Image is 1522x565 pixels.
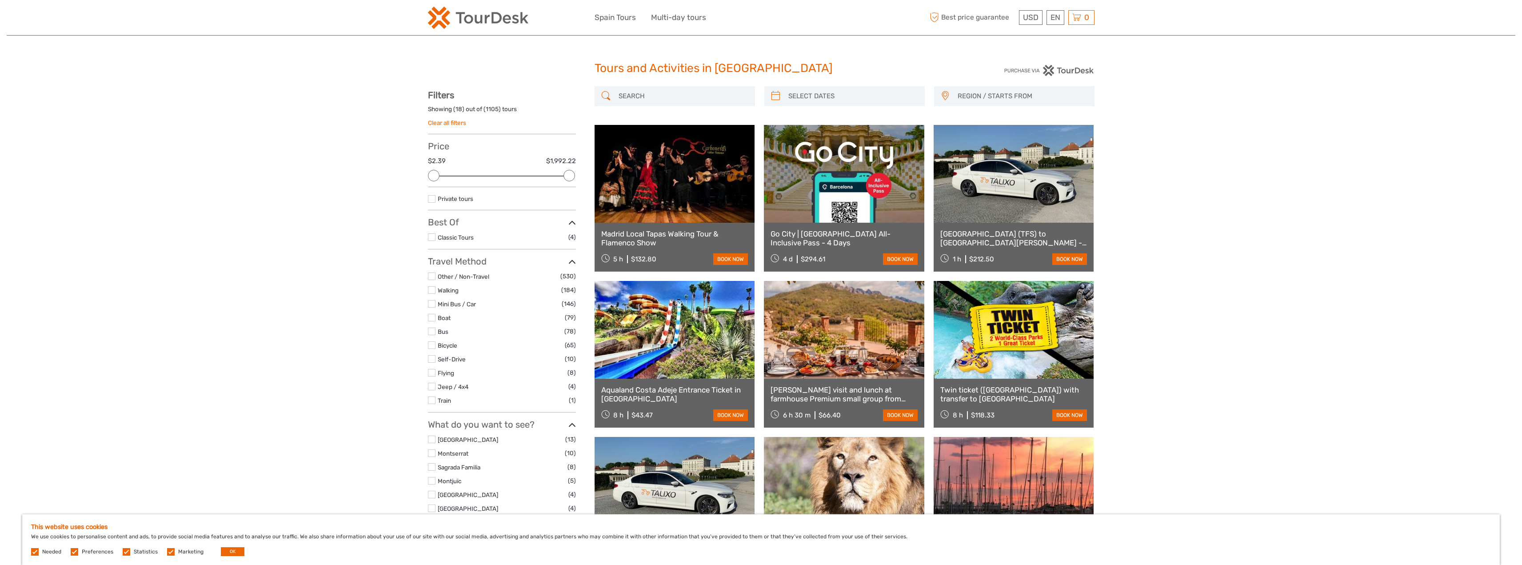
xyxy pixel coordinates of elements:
[785,88,920,104] input: SELECT DATES
[565,313,576,323] span: (79)
[428,90,454,100] strong: Filters
[546,156,576,166] label: $1,992.22
[651,11,706,24] a: Multi-day tours
[953,411,963,419] span: 8 h
[438,342,457,349] a: Bicycle
[428,105,576,119] div: Showing ( ) out of ( ) tours
[438,356,466,363] a: Self-Drive
[1083,13,1091,22] span: 0
[883,409,918,421] a: book now
[438,383,468,390] a: Jeep / 4x4
[595,61,928,76] h1: Tours and Activities in [GEOGRAPHIC_DATA]
[801,255,825,263] div: $294.61
[567,368,576,378] span: (8)
[953,255,961,263] span: 1 h
[971,411,995,419] div: $118.33
[568,381,576,392] span: (4)
[438,287,459,294] a: Walking
[928,10,1017,25] span: Best price guarantee
[771,385,918,404] a: [PERSON_NAME] visit and lunch at farmhouse Premium small group from [GEOGRAPHIC_DATA]
[438,505,498,512] a: [GEOGRAPHIC_DATA]
[22,514,1500,565] div: We use cookies to personalise content and ads, to provide social media features and to analyse ou...
[438,314,451,321] a: Boat
[969,255,994,263] div: $212.50
[940,229,1087,248] a: [GEOGRAPHIC_DATA] (TFS) to [GEOGRAPHIC_DATA][PERSON_NAME] - Private Transfer
[568,232,576,242] span: (4)
[1047,10,1064,25] div: EN
[568,489,576,500] span: (4)
[1023,13,1039,22] span: USD
[601,229,748,248] a: Madrid Local Tapas Walking Tour & Flamenco Show
[713,253,748,265] a: book now
[42,548,61,556] label: Needed
[134,548,158,556] label: Statistics
[565,448,576,458] span: (10)
[438,369,454,377] a: Flying
[783,411,811,419] span: 6 h 30 m
[438,491,498,498] a: [GEOGRAPHIC_DATA]
[565,354,576,364] span: (10)
[615,88,751,104] input: SEARCH
[565,340,576,350] span: (65)
[564,326,576,337] span: (78)
[428,419,576,430] h3: What do you want to see?
[455,105,462,113] label: 18
[428,156,446,166] label: $2.39
[438,273,489,280] a: Other / Non-Travel
[568,503,576,513] span: (4)
[428,7,528,29] img: 2254-3441b4b5-4e5f-4d00-b396-31f1d84a6ebf_logo_small.png
[221,547,244,556] button: OK
[438,450,468,457] a: Montserrat
[428,119,466,126] a: Clear all filters
[438,397,451,404] a: Train
[486,105,499,113] label: 1105
[1052,253,1087,265] a: book now
[713,409,748,421] a: book now
[438,477,461,485] a: Montjuïc
[569,395,576,405] span: (1)
[883,253,918,265] a: book now
[631,255,656,263] div: $132.80
[178,548,204,556] label: Marketing
[438,436,498,443] a: [GEOGRAPHIC_DATA]
[613,411,623,419] span: 8 h
[561,285,576,295] span: (184)
[601,385,748,404] a: Aqualand Costa Adeje Entrance Ticket in [GEOGRAPHIC_DATA]
[102,14,113,24] button: Open LiveChat chat widget
[438,464,480,471] a: Sagrada Familia
[82,548,113,556] label: Preferences
[595,11,636,24] a: Spain Tours
[438,195,473,202] a: Private tours
[12,16,100,23] p: We're away right now. Please check back later!
[438,234,474,241] a: Classic Tours
[428,217,576,228] h3: Best Of
[438,328,448,335] a: Bus
[940,385,1087,404] a: Twin ticket ([GEOGRAPHIC_DATA]) with transfer to [GEOGRAPHIC_DATA]
[428,256,576,267] h3: Travel Method
[954,89,1090,104] button: REGION / STARTS FROM
[560,271,576,281] span: (530)
[31,523,1491,531] h5: This website uses cookies
[428,141,576,152] h3: Price
[1004,65,1094,76] img: PurchaseViaTourDesk.png
[562,299,576,309] span: (146)
[631,411,653,419] div: $43.47
[613,255,623,263] span: 5 h
[565,434,576,445] span: (13)
[783,255,793,263] span: 4 d
[568,476,576,486] span: (5)
[438,301,476,308] a: Mini Bus / Car
[771,229,918,248] a: Go City | [GEOGRAPHIC_DATA] All-Inclusive Pass - 4 Days
[819,411,841,419] div: $66.40
[1052,409,1087,421] a: book now
[567,462,576,472] span: (8)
